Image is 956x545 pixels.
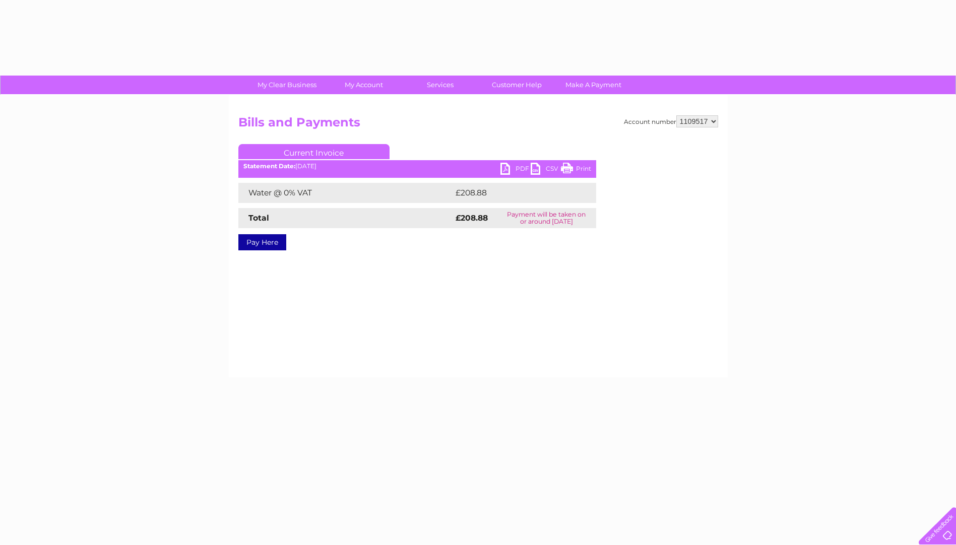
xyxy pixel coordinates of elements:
[531,163,561,177] a: CSV
[238,115,718,134] h2: Bills and Payments
[238,234,286,250] a: Pay Here
[552,76,635,94] a: Make A Payment
[497,208,596,228] td: Payment will be taken on or around [DATE]
[500,163,531,177] a: PDF
[238,163,596,170] div: [DATE]
[399,76,482,94] a: Services
[245,76,329,94] a: My Clear Business
[248,213,269,223] strong: Total
[243,162,295,170] b: Statement Date:
[238,144,390,159] a: Current Invoice
[453,183,579,203] td: £208.88
[456,213,488,223] strong: £208.88
[238,183,453,203] td: Water @ 0% VAT
[475,76,558,94] a: Customer Help
[624,115,718,127] div: Account number
[561,163,591,177] a: Print
[322,76,405,94] a: My Account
